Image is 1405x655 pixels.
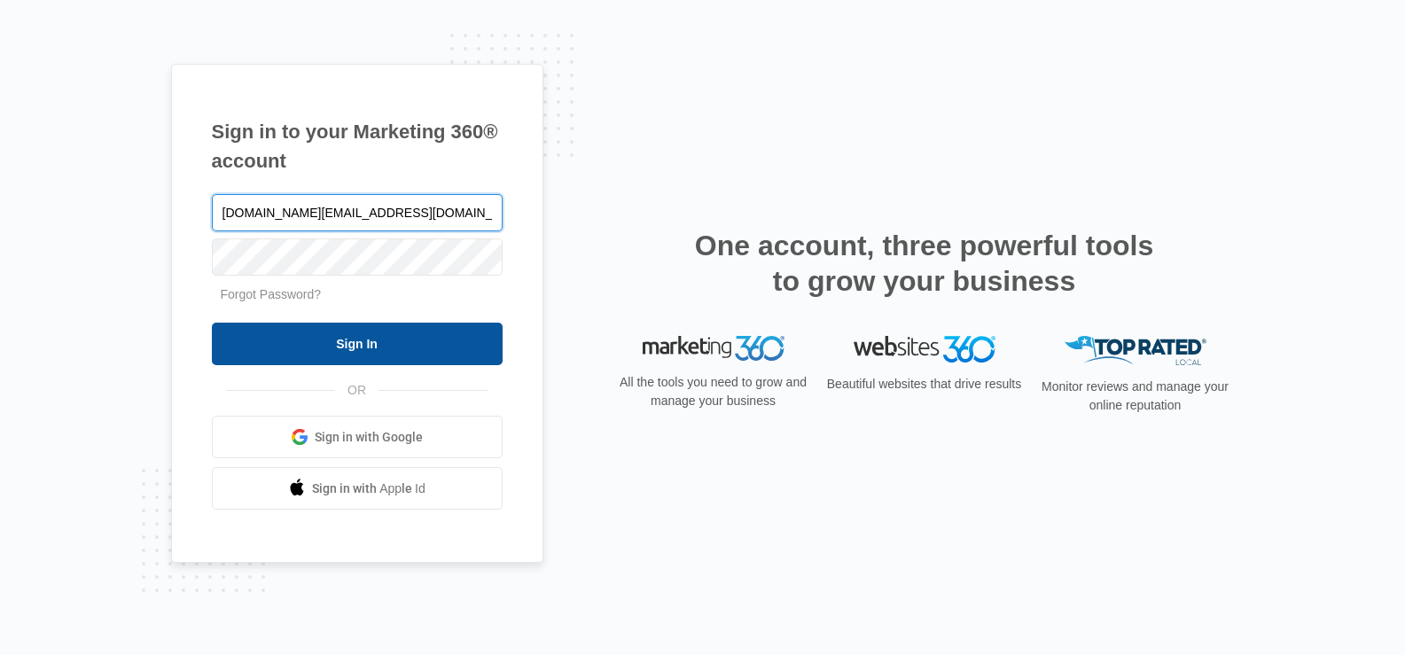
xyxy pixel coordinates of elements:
[212,194,503,231] input: Email
[1036,378,1235,415] p: Monitor reviews and manage your online reputation
[312,480,425,498] span: Sign in with Apple Id
[315,428,423,447] span: Sign in with Google
[1065,336,1206,365] img: Top Rated Local
[614,373,813,410] p: All the tools you need to grow and manage your business
[643,336,784,361] img: Marketing 360
[212,416,503,458] a: Sign in with Google
[212,467,503,510] a: Sign in with Apple Id
[854,336,995,362] img: Websites 360
[212,323,503,365] input: Sign In
[335,381,379,400] span: OR
[212,117,503,175] h1: Sign in to your Marketing 360® account
[825,375,1024,394] p: Beautiful websites that drive results
[690,228,1159,299] h2: One account, three powerful tools to grow your business
[221,287,322,301] a: Forgot Password?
